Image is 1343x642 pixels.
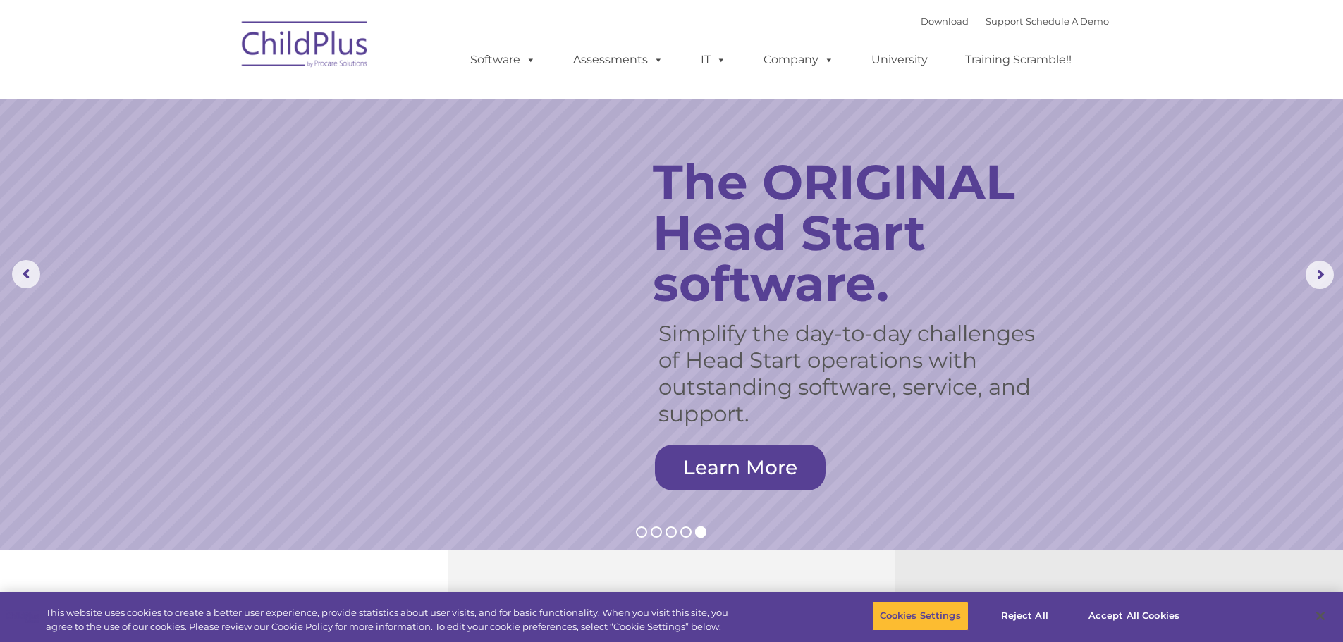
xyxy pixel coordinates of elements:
button: Reject All [981,601,1069,631]
a: Assessments [559,46,677,74]
button: Cookies Settings [872,601,969,631]
a: Support [986,16,1023,27]
rs-layer: The ORIGINAL Head Start software. [653,156,1072,309]
span: Last name [196,93,239,104]
a: University [857,46,942,74]
a: Software [456,46,550,74]
img: ChildPlus by Procare Solutions [235,11,376,82]
rs-layer: Simplify the day-to-day challenges of Head Start operations with outstanding software, service, a... [658,320,1052,427]
div: This website uses cookies to create a better user experience, provide statistics about user visit... [46,606,739,634]
a: Company [749,46,848,74]
a: IT [687,46,740,74]
button: Accept All Cookies [1081,601,1187,631]
a: Learn More [655,445,826,490]
a: Schedule A Demo [1026,16,1109,27]
span: Phone number [196,151,256,161]
font: | [921,16,1109,27]
a: Training Scramble!! [951,46,1086,74]
a: Download [921,16,969,27]
button: Close [1305,600,1336,631]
